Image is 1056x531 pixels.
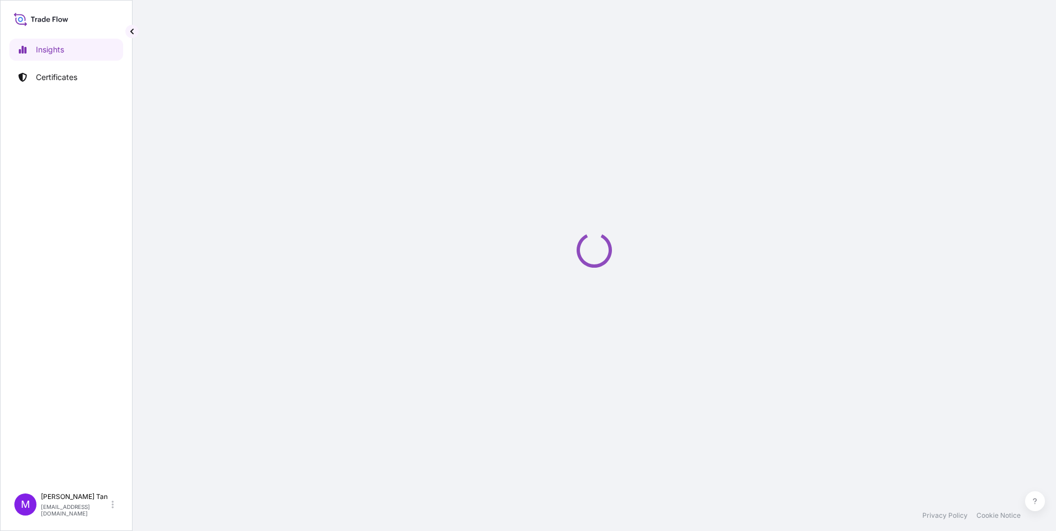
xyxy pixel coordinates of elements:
a: Cookie Notice [976,511,1021,520]
p: Insights [36,44,64,55]
a: Certificates [9,66,123,88]
p: [PERSON_NAME] Tan [41,492,109,501]
p: Certificates [36,72,77,83]
a: Insights [9,39,123,61]
span: M [21,499,30,510]
p: [EMAIL_ADDRESS][DOMAIN_NAME] [41,503,109,517]
a: Privacy Policy [922,511,968,520]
